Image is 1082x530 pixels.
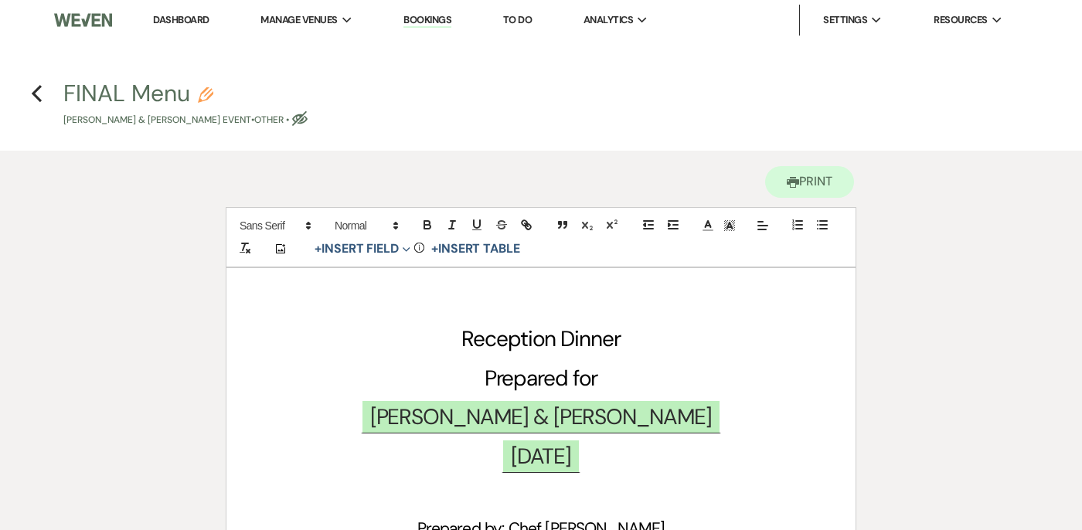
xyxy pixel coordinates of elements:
[823,12,867,28] span: Settings
[461,324,620,353] span: Reception Dinner
[697,216,719,235] span: Text Color
[719,216,740,235] span: Text Background Color
[309,240,416,258] button: Insert Field
[485,364,598,392] span: Prepared for
[361,399,722,433] span: [PERSON_NAME] & [PERSON_NAME]
[752,216,774,235] span: Alignment
[502,439,580,473] span: [DATE]
[584,12,633,28] span: Analytics
[260,12,337,28] span: Manage Venues
[54,4,112,36] img: Weven Logo
[765,166,854,198] button: Print
[934,12,987,28] span: Resources
[503,13,532,26] a: To Do
[63,113,308,127] p: [PERSON_NAME] & [PERSON_NAME] Event • Other •
[431,243,438,255] span: +
[63,82,308,127] button: FINAL Menu[PERSON_NAME] & [PERSON_NAME] Event•Other •
[153,13,209,26] a: Dashboard
[328,216,403,235] span: Header Formats
[315,243,322,255] span: +
[426,240,526,258] button: +Insert Table
[403,13,451,28] a: Bookings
